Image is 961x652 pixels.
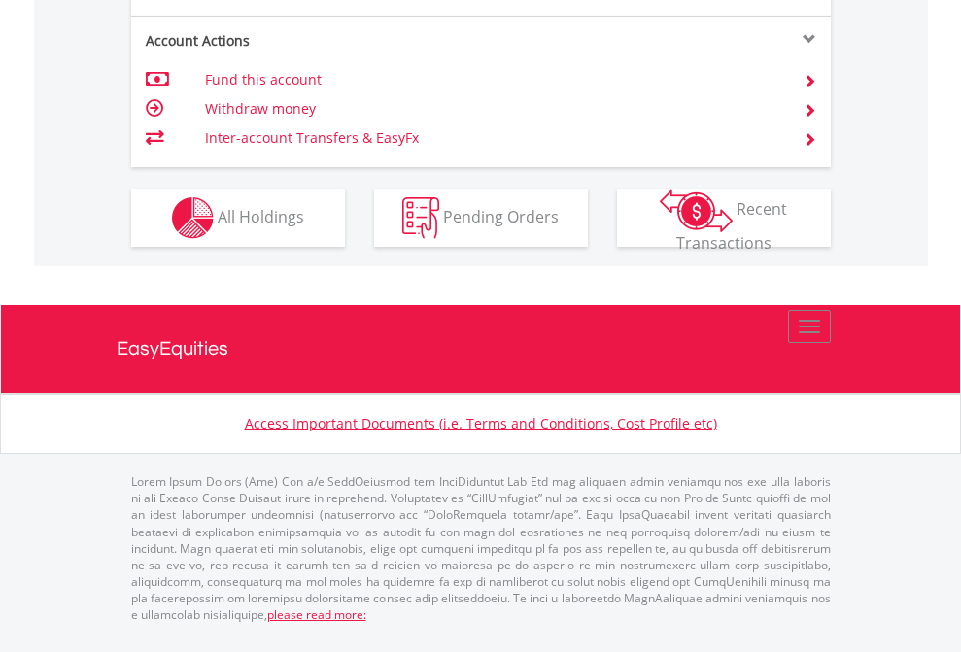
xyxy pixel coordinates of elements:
[218,205,304,226] span: All Holdings
[131,31,481,51] div: Account Actions
[660,189,733,232] img: transactions-zar-wht.png
[617,189,831,247] button: Recent Transactions
[267,606,366,623] a: please read more:
[131,189,345,247] button: All Holdings
[117,305,845,393] a: EasyEquities
[205,123,779,153] td: Inter-account Transfers & EasyFx
[402,197,439,239] img: pending_instructions-wht.png
[374,189,588,247] button: Pending Orders
[245,414,717,432] a: Access Important Documents (i.e. Terms and Conditions, Cost Profile etc)
[172,197,214,239] img: holdings-wht.png
[205,65,779,94] td: Fund this account
[205,94,779,123] td: Withdraw money
[443,205,559,226] span: Pending Orders
[131,473,831,623] p: Lorem Ipsum Dolors (Ame) Con a/e SeddOeiusmod tem InciDiduntut Lab Etd mag aliquaen admin veniamq...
